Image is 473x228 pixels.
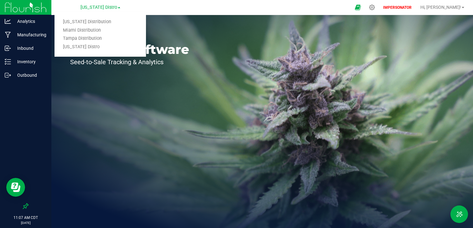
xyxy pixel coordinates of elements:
[3,220,49,225] p: [DATE]
[11,71,49,79] p: Outbound
[55,43,146,51] a: [US_STATE] Distro
[11,18,49,25] p: Analytics
[420,5,461,10] span: Hi, [PERSON_NAME]!
[5,18,11,24] inline-svg: Analytics
[5,32,11,38] inline-svg: Manufacturing
[5,45,11,51] inline-svg: Inbound
[70,59,189,65] p: Seed-to-Sale Tracking & Analytics
[351,1,365,13] span: Open Ecommerce Menu
[6,178,25,197] iframe: Resource center
[381,5,414,10] p: IMPERSONATOR
[368,4,376,10] div: Manage settings
[11,58,49,65] p: Inventory
[23,203,29,209] label: Pin the sidebar to full width on large screens
[55,18,146,26] a: [US_STATE] Distribution
[450,205,468,223] button: Toggle Menu
[5,72,11,78] inline-svg: Outbound
[55,26,146,35] a: Miami Distribution
[11,31,49,39] p: Manufacturing
[11,44,49,52] p: Inbound
[55,34,146,43] a: Tampa Distribution
[5,59,11,65] inline-svg: Inventory
[3,215,49,220] p: 11:07 AM CDT
[81,5,117,10] span: [US_STATE] Distro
